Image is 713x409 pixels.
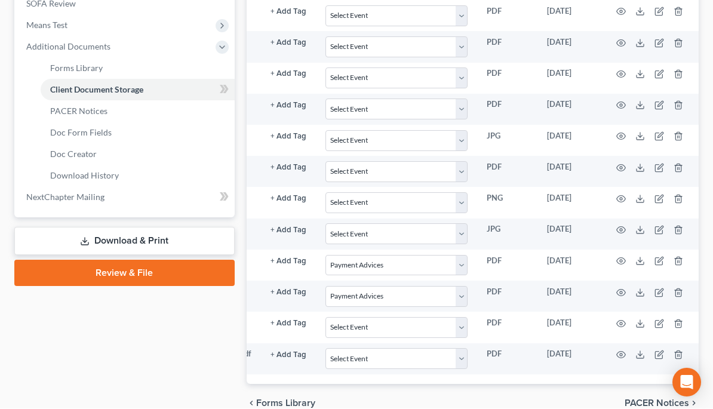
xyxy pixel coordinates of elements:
[50,128,112,138] span: Doc Form Fields
[271,68,306,79] a: + Add Tag
[477,187,537,219] td: PNG
[477,63,537,94] td: PDF
[271,224,306,235] a: + Add Tag
[271,195,306,203] button: + Add Tag
[477,94,537,125] td: PDF
[256,399,315,408] span: Forms Library
[477,250,537,281] td: PDF
[14,260,235,287] a: Review & File
[271,164,306,172] button: + Add Tag
[271,349,306,360] a: + Add Tag
[537,1,602,32] td: [DATE]
[41,165,235,187] a: Download History
[41,122,235,144] a: Doc Form Fields
[41,101,235,122] a: PACER Notices
[537,187,602,219] td: [DATE]
[26,20,67,30] span: Means Test
[50,149,97,159] span: Doc Creator
[17,187,235,208] a: NextChapter Mailing
[537,281,602,312] td: [DATE]
[537,94,602,125] td: [DATE]
[271,256,306,267] a: + Add Tag
[26,42,110,52] span: Additional Documents
[537,344,602,375] td: [DATE]
[672,368,701,397] div: Open Intercom Messenger
[625,399,699,408] button: PACER Notices chevron_right
[247,399,256,408] i: chevron_left
[50,171,119,181] span: Download History
[477,1,537,32] td: PDF
[271,227,306,235] button: + Add Tag
[50,106,107,116] span: PACER Notices
[14,227,235,256] a: Download & Print
[50,85,143,95] span: Client Document Storage
[271,133,306,141] button: + Add Tag
[26,192,105,202] span: NextChapter Mailing
[689,399,699,408] i: chevron_right
[537,156,602,187] td: [DATE]
[271,318,306,329] a: + Add Tag
[271,289,306,297] button: + Add Tag
[271,258,306,266] button: + Add Tag
[477,32,537,63] td: PDF
[537,63,602,94] td: [DATE]
[41,144,235,165] a: Doc Creator
[477,312,537,343] td: PDF
[271,287,306,298] a: + Add Tag
[41,58,235,79] a: Forms Library
[477,125,537,156] td: JPG
[271,99,306,110] a: + Add Tag
[537,125,602,156] td: [DATE]
[537,312,602,343] td: [DATE]
[537,250,602,281] td: [DATE]
[271,70,306,78] button: + Add Tag
[271,37,306,48] a: + Add Tag
[477,281,537,312] td: PDF
[477,156,537,187] td: PDF
[247,399,315,408] button: chevron_left Forms Library
[271,162,306,173] a: + Add Tag
[625,399,689,408] span: PACER Notices
[41,79,235,101] a: Client Document Storage
[271,131,306,142] a: + Add Tag
[271,102,306,110] button: + Add Tag
[271,193,306,204] a: + Add Tag
[537,219,602,250] td: [DATE]
[537,32,602,63] td: [DATE]
[477,344,537,375] td: PDF
[271,8,306,16] button: + Add Tag
[477,219,537,250] td: JPG
[271,320,306,328] button: + Add Tag
[271,39,306,47] button: + Add Tag
[271,6,306,17] a: + Add Tag
[271,352,306,359] button: + Add Tag
[50,63,103,73] span: Forms Library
